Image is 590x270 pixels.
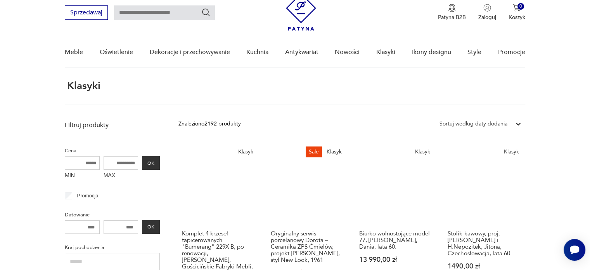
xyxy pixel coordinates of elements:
p: Patyna B2B [438,14,466,21]
div: Znaleziono 2192 produkty [178,120,241,128]
a: Style [467,37,481,67]
a: Nowości [335,37,360,67]
a: Ikona medaluPatyna B2B [438,4,466,21]
a: Dekoracje i przechowywanie [149,37,230,67]
a: Kuchnia [246,37,268,67]
img: Ikona medalu [448,4,456,12]
div: Sortuj według daty dodania [439,120,507,128]
p: Koszyk [509,14,525,21]
h3: Biurko wolnostojące model 77, [PERSON_NAME], Dania, lata 60. [359,230,433,250]
button: Szukaj [201,8,211,17]
button: Patyna B2B [438,4,466,21]
button: OK [142,156,160,170]
a: Klasyki [376,37,395,67]
h3: Stolik kawowy, proj. [PERSON_NAME] i H.Nepozitek, Jitona, Czechosłowacja, lata 60. [448,230,521,257]
button: 0Koszyk [509,4,525,21]
p: Filtruj produkty [65,121,160,129]
button: Sprzedawaj [65,5,108,20]
a: Meble [65,37,83,67]
label: MIN [65,170,100,182]
p: Zaloguj [478,14,496,21]
h1: Klasyki [65,80,100,91]
p: Cena [65,146,160,155]
div: 0 [517,3,524,10]
a: Promocje [498,37,525,67]
button: OK [142,220,160,234]
p: 1490,00 zł [448,263,521,270]
h3: Oryginalny serwis porcelanowy Dorota – Ceramika ZPS Ćmielów, projekt [PERSON_NAME], styl New Look... [271,230,344,263]
a: Antykwariat [285,37,318,67]
img: Ikonka użytkownika [483,4,491,12]
label: MAX [104,170,138,182]
p: Kraj pochodzenia [65,243,160,252]
button: Zaloguj [478,4,496,21]
a: Sprzedawaj [65,10,108,16]
a: Ikony designu [412,37,451,67]
p: 13 990,00 zł [359,256,433,263]
p: Promocja [77,192,99,200]
p: Datowanie [65,211,160,219]
img: Ikona koszyka [513,4,521,12]
a: Oświetlenie [100,37,133,67]
iframe: Smartsupp widget button [564,239,585,261]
